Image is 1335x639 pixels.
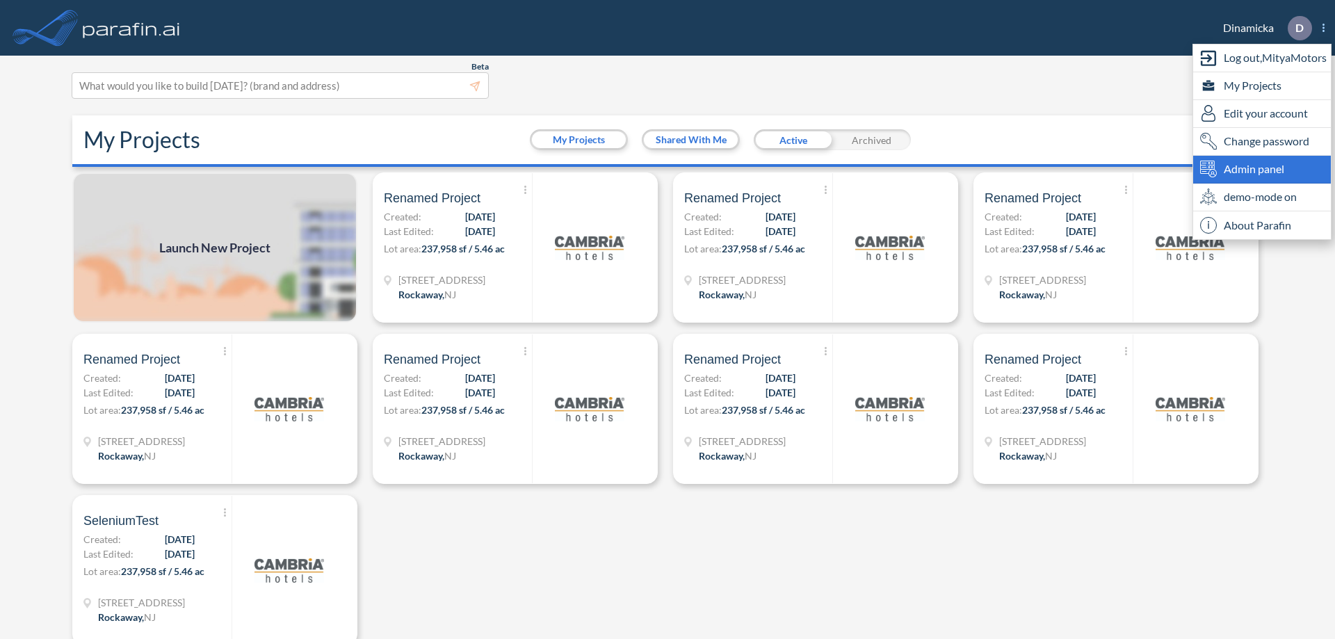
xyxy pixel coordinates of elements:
[1045,289,1057,300] span: NJ
[1224,105,1308,122] span: Edit your account
[80,14,183,42] img: logo
[72,172,357,323] img: add
[98,448,156,463] div: Rockaway, NJ
[72,172,357,323] a: Launch New Project
[985,385,1035,400] span: Last Edited:
[985,371,1022,385] span: Created:
[1066,385,1096,400] span: [DATE]
[83,385,133,400] span: Last Edited:
[684,190,781,207] span: Renamed Project
[384,190,480,207] span: Renamed Project
[1224,49,1327,66] span: Log out, MityaMotors
[98,595,185,610] span: 321 Mt Hope Ave
[398,450,444,462] span: Rockaway ,
[465,209,495,224] span: [DATE]
[684,385,734,400] span: Last Edited:
[465,385,495,400] span: [DATE]
[398,287,456,302] div: Rockaway, NJ
[1193,156,1331,184] div: Admin panel
[83,351,180,368] span: Renamed Project
[165,547,195,561] span: [DATE]
[644,131,738,148] button: Shared With Me
[98,434,185,448] span: 321 Mt Hope Ave
[999,448,1057,463] div: Rockaway, NJ
[398,448,456,463] div: Rockaway, NJ
[144,450,156,462] span: NJ
[684,404,722,416] span: Lot area:
[1200,217,1217,234] span: i
[1224,133,1309,149] span: Change password
[421,243,505,254] span: 237,958 sf / 5.46 ac
[159,238,270,257] span: Launch New Project
[384,371,421,385] span: Created:
[766,209,795,224] span: [DATE]
[684,209,722,224] span: Created:
[121,565,204,577] span: 237,958 sf / 5.46 ac
[1193,72,1331,100] div: My Projects
[722,404,805,416] span: 237,958 sf / 5.46 ac
[83,512,159,529] span: SeleniumTest
[555,374,624,444] img: logo
[144,611,156,623] span: NJ
[98,450,144,462] span: Rockaway ,
[855,213,925,282] img: logo
[699,434,786,448] span: 321 Mt Hope Ave
[421,404,505,416] span: 237,958 sf / 5.46 ac
[1193,100,1331,128] div: Edit user
[384,209,421,224] span: Created:
[532,131,626,148] button: My Projects
[384,351,480,368] span: Renamed Project
[855,374,925,444] img: logo
[684,371,722,385] span: Created:
[254,535,324,605] img: logo
[384,385,434,400] span: Last Edited:
[1193,211,1331,239] div: About Parafin
[745,450,756,462] span: NJ
[444,450,456,462] span: NJ
[766,385,795,400] span: [DATE]
[83,404,121,416] span: Lot area:
[83,127,200,153] h2: My Projects
[83,565,121,577] span: Lot area:
[985,190,1081,207] span: Renamed Project
[999,450,1045,462] span: Rockaway ,
[465,371,495,385] span: [DATE]
[98,610,156,624] div: Rockaway, NJ
[1202,16,1325,40] div: Dinamicka
[1193,45,1331,72] div: Log out
[83,532,121,547] span: Created:
[98,611,144,623] span: Rockaway ,
[684,243,722,254] span: Lot area:
[722,243,805,254] span: 237,958 sf / 5.46 ac
[745,289,756,300] span: NJ
[165,532,195,547] span: [DATE]
[699,450,745,462] span: Rockaway ,
[985,209,1022,224] span: Created:
[398,289,444,300] span: Rockaway ,
[398,273,485,287] span: 321 Mt Hope Ave
[444,289,456,300] span: NJ
[985,243,1022,254] span: Lot area:
[384,224,434,238] span: Last Edited:
[1066,209,1096,224] span: [DATE]
[83,547,133,561] span: Last Edited:
[165,371,195,385] span: [DATE]
[684,351,781,368] span: Renamed Project
[1224,77,1281,94] span: My Projects
[699,448,756,463] div: Rockaway, NJ
[465,224,495,238] span: [DATE]
[1022,243,1106,254] span: 237,958 sf / 5.46 ac
[83,371,121,385] span: Created:
[699,287,756,302] div: Rockaway, NJ
[832,129,911,150] div: Archived
[1156,374,1225,444] img: logo
[766,371,795,385] span: [DATE]
[1022,404,1106,416] span: 237,958 sf / 5.46 ac
[1224,161,1284,177] span: Admin panel
[754,129,832,150] div: Active
[999,273,1086,287] span: 321 Mt Hope Ave
[471,61,489,72] span: Beta
[699,273,786,287] span: 321 Mt Hope Ave
[985,404,1022,416] span: Lot area:
[1193,184,1331,211] div: demo-mode on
